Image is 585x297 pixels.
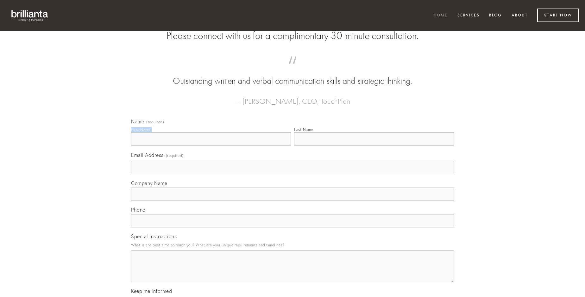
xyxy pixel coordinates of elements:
[131,152,164,158] span: Email Address
[131,180,167,186] span: Company Name
[430,10,452,21] a: Home
[294,127,313,132] div: Last Name
[537,9,579,22] a: Start Now
[131,118,144,125] span: Name
[131,233,177,239] span: Special Instructions
[141,63,444,87] blockquote: Outstanding written and verbal communication skills and strategic thinking.
[131,207,145,213] span: Phone
[131,241,454,249] p: What is the best time to reach you? What are your unique requirements and timelines?
[6,6,54,25] img: brillianta - research, strategy, marketing
[131,30,454,42] h2: Please connect with us for a complimentary 30-minute consultation.
[485,10,506,21] a: Blog
[141,63,444,75] span: “
[146,120,164,124] span: (required)
[131,288,172,294] span: Keep me informed
[453,10,484,21] a: Services
[131,127,150,132] div: First Name
[507,10,532,21] a: About
[141,87,444,108] figcaption: — [PERSON_NAME], CEO, TouchPlan
[166,151,184,160] span: (required)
